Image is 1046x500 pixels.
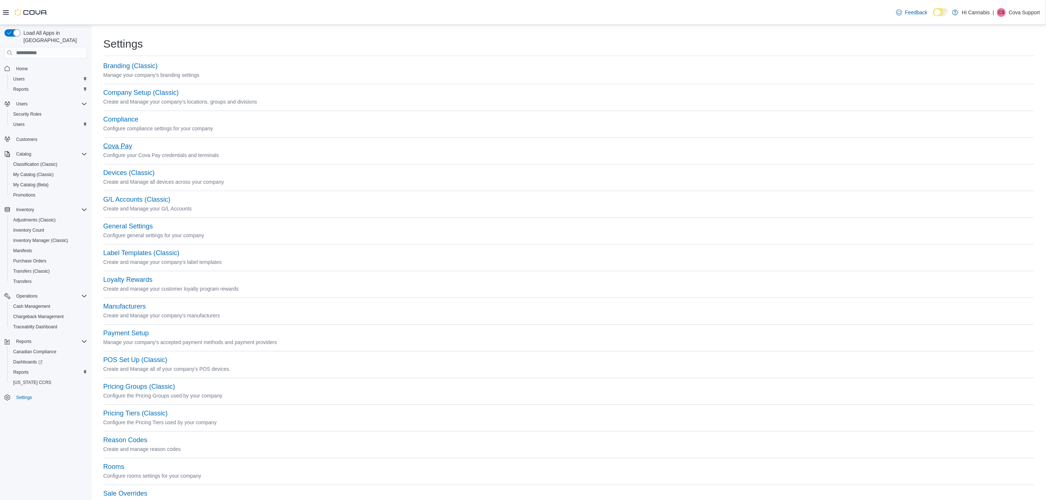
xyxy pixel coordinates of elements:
[10,110,87,119] span: Security Roles
[1,134,90,145] button: Customers
[103,391,1034,400] p: Configure the Pricing Groups used by your company
[103,204,1034,213] p: Create and Manage your G/L Accounts
[13,182,49,188] span: My Catalog (Beta)
[10,322,60,331] a: Traceabilty Dashboard
[10,160,87,169] span: Classification (Classic)
[10,75,87,83] span: Users
[7,190,90,200] button: Promotions
[10,368,87,377] span: Reports
[10,246,87,255] span: Manifests
[10,312,67,321] a: Chargeback Management
[103,276,152,284] button: Loyalty Rewards
[10,277,87,286] span: Transfers
[7,246,90,256] button: Manifests
[13,217,56,223] span: Adjustments (Classic)
[103,445,1034,454] p: Create and manage reason codes
[13,76,25,82] span: Users
[13,303,50,309] span: Cash Management
[10,191,38,199] a: Promotions
[7,169,90,180] button: My Catalog (Classic)
[15,9,48,16] img: Cova
[10,267,87,276] span: Transfers (Classic)
[10,236,71,245] a: Inventory Manager (Classic)
[13,64,87,73] span: Home
[997,8,1006,17] div: Cova Support
[103,258,1034,266] p: Create and manage your company's label templates
[7,119,90,130] button: Users
[13,227,44,233] span: Inventory Count
[7,301,90,311] button: Cash Management
[16,101,27,107] span: Users
[21,29,87,44] span: Load All Apps in [GEOGRAPHIC_DATA]
[993,8,994,17] p: |
[13,150,87,158] span: Catalog
[10,257,49,265] a: Purchase Orders
[13,324,57,330] span: Traceabilty Dashboard
[13,135,87,144] span: Customers
[13,150,34,158] button: Catalog
[10,312,87,321] span: Chargeback Management
[103,383,175,391] button: Pricing Groups (Classic)
[1009,8,1040,17] p: Cova Support
[7,84,90,94] button: Reports
[10,246,35,255] a: Manifests
[7,225,90,235] button: Inventory Count
[10,226,47,235] a: Inventory Count
[103,62,158,70] button: Branding (Classic)
[13,135,40,144] a: Customers
[10,322,87,331] span: Traceabilty Dashboard
[1,336,90,347] button: Reports
[103,249,179,257] button: Label Templates (Classic)
[10,257,87,265] span: Purchase Orders
[1,149,90,159] button: Catalog
[10,347,87,356] span: Canadian Compliance
[103,471,1034,480] p: Configure rooms settings for your company
[10,378,87,387] span: Washington CCRS
[1,205,90,215] button: Inventory
[10,267,53,276] a: Transfers (Classic)
[103,356,167,364] button: POS Set Up (Classic)
[10,120,87,129] span: Users
[13,172,54,178] span: My Catalog (Classic)
[10,85,87,94] span: Reports
[103,223,153,230] button: General Settings
[103,463,124,471] button: Rooms
[103,142,132,150] button: Cova Pay
[103,151,1034,160] p: Configure your Cova Pay credentials and terminals
[7,367,90,377] button: Reports
[10,368,31,377] a: Reports
[103,178,1034,186] p: Create and Manage all devices across your company
[10,216,87,224] span: Adjustments (Classic)
[893,5,930,20] a: Feedback
[16,395,32,400] span: Settings
[103,89,179,97] button: Company Setup (Classic)
[998,8,1005,17] span: CS
[103,365,1034,373] p: Create and Manage all of your company's POS devices.
[103,436,147,444] button: Reason Codes
[10,75,27,83] a: Users
[10,170,87,179] span: My Catalog (Classic)
[7,357,90,367] a: Dashboards
[10,226,87,235] span: Inventory Count
[10,302,53,311] a: Cash Management
[16,137,37,142] span: Customers
[1,392,90,403] button: Settings
[13,337,34,346] button: Reports
[7,266,90,276] button: Transfers (Classic)
[103,338,1034,347] p: Manage your company's accepted payment methods and payment providers
[13,100,30,108] button: Users
[10,180,52,189] a: My Catalog (Beta)
[13,86,29,92] span: Reports
[13,111,41,117] span: Security Roles
[103,169,155,177] button: Devices (Classic)
[13,161,57,167] span: Classification (Classic)
[10,160,60,169] a: Classification (Classic)
[10,85,31,94] a: Reports
[16,339,31,344] span: Reports
[13,292,87,301] span: Operations
[103,231,1034,240] p: Configure general settings for your company
[7,159,90,169] button: Classification (Classic)
[16,207,34,213] span: Inventory
[7,256,90,266] button: Purchase Orders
